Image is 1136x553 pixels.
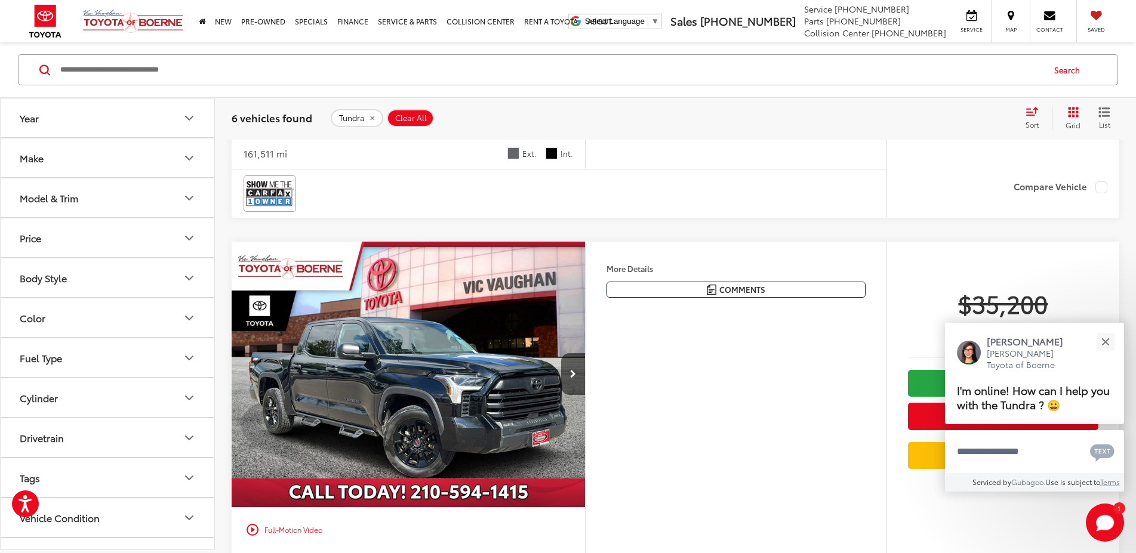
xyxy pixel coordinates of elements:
span: List [1098,119,1110,129]
div: Drivetrain [182,431,196,445]
div: Body Style [182,271,196,285]
a: 2022 Toyota Tundra SR52022 Toyota Tundra SR52022 Toyota Tundra SR52022 Toyota Tundra SR5 [231,242,586,507]
button: YearYear [1,98,215,137]
span: 1 [1117,505,1120,511]
span: Ext. [522,148,537,159]
a: Check Availability [908,370,1098,397]
button: Fuel TypeFuel Type [1,338,215,377]
button: CylinderCylinder [1,378,215,417]
h4: More Details [607,264,866,273]
label: Compare Vehicle [1014,181,1107,193]
button: remove Tundra [331,109,383,127]
span: [PHONE_NUMBER] [872,27,946,39]
span: 6 vehicles found [232,110,312,125]
button: Grid View [1052,106,1089,130]
div: 2022 Toyota Tundra SR5 0 [231,242,586,507]
img: 2022 Toyota Tundra SR5 [231,242,586,508]
span: Serviced by [972,477,1011,487]
span: Graphite [546,147,558,159]
button: TagsTags [1,458,215,497]
div: Cylinder [20,392,58,403]
button: PricePrice [1,218,215,257]
button: Chat with SMS [1086,438,1118,465]
div: Model & Trim [20,192,78,203]
p: [PERSON_NAME] Toyota of Boerne [987,348,1075,371]
div: Make [20,152,44,163]
button: Comments [607,282,866,298]
input: Search by Make, Model, or Keyword [59,55,1043,84]
span: Sort [1026,119,1039,129]
span: Clear All [395,113,427,123]
div: Fuel Type [20,352,62,363]
img: CarFax One Owner [246,178,294,209]
span: ▼ [651,17,659,26]
button: DrivetrainDrivetrain [1,418,215,457]
span: $35,200 [908,288,1098,318]
span: [PHONE_NUMBER] [835,3,909,15]
span: Int. [561,148,573,159]
a: Gubagoo. [1011,477,1045,487]
img: Comments [707,285,716,295]
span: Sales [670,13,697,29]
div: Body Style [20,272,67,283]
span: Parts [804,15,824,27]
button: Close [1092,329,1118,354]
div: 161,511 mi [244,147,287,160]
button: Toggle Chat Window [1086,503,1124,542]
span: Magnetic Gray Metallic [507,147,519,159]
button: Select sort value [1020,106,1052,130]
button: Next image [561,353,585,395]
button: List View [1089,106,1119,130]
p: [PERSON_NAME] [987,335,1075,348]
span: Comments [719,284,765,295]
span: [DATE] Price: [908,324,1098,336]
button: Clear All [387,109,434,127]
span: Tundra [339,113,365,123]
div: Price [182,231,196,245]
div: Color [20,312,45,323]
div: Tags [20,472,40,483]
div: Vehicle Condition [182,511,196,525]
svg: Start Chat [1086,503,1124,542]
a: Select Language​ [585,17,659,26]
div: Close[PERSON_NAME][PERSON_NAME] Toyota of BoerneI'm online! How can I help you with the Tundra ? ... [945,323,1124,492]
button: Search [1043,55,1097,85]
span: Service [958,26,985,33]
button: Model & TrimModel & Trim [1,178,215,217]
div: Vehicle Condition [20,512,100,523]
svg: Text [1090,443,1115,462]
span: Use is subject to [1045,477,1100,487]
span: Saved [1083,26,1109,33]
span: Contact [1036,26,1063,33]
span: Grid [1066,120,1080,130]
div: Price [20,232,41,243]
span: [PHONE_NUMBER] [700,13,796,29]
div: Year [182,111,196,125]
button: MakeMake [1,138,215,177]
div: Fuel Type [182,351,196,365]
span: Map [998,26,1024,33]
img: Vic Vaughan Toyota of Boerne [82,9,184,33]
div: Color [182,311,196,325]
span: I'm online! How can I help you with the Tundra ? 😀 [957,382,1110,412]
span: Service [804,3,832,15]
div: Year [20,112,39,123]
span: Select Language [585,17,645,26]
span: [PHONE_NUMBER] [826,15,901,27]
div: Model & Trim [182,191,196,205]
button: Vehicle ConditionVehicle Condition [1,498,215,537]
div: Make [182,151,196,165]
textarea: Type your message [945,430,1124,473]
div: Tags [182,471,196,485]
button: Body StyleBody Style [1,258,215,297]
a: Value Your Trade [908,442,1098,469]
div: Drivetrain [20,432,64,443]
a: Terms [1100,477,1120,487]
button: ColorColor [1,298,215,337]
span: Collision Center [804,27,869,39]
button: Get Price Now [908,403,1098,430]
div: Cylinder [182,391,196,405]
